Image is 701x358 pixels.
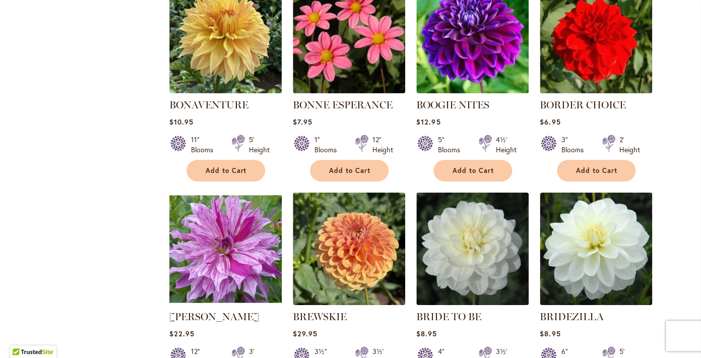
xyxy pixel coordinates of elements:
span: $8.95 [540,329,560,338]
div: 1" Blooms [314,135,343,155]
a: BONNE ESPERANCE [293,86,405,95]
a: BONNE ESPERANCE [293,99,393,111]
button: Add to Cart [433,160,512,182]
span: Add to Cart [206,166,247,175]
span: Add to Cart [329,166,370,175]
a: Bonaventure [169,86,282,95]
img: Brandon Michael [166,190,284,308]
div: 5" Blooms [438,135,466,155]
span: $10.95 [169,117,194,127]
a: [PERSON_NAME] [169,311,259,323]
div: 2' Height [619,135,640,155]
span: $6.95 [540,117,560,127]
a: BOOGIE NITES [416,86,529,95]
button: Add to Cart [557,160,635,182]
button: Add to Cart [310,160,389,182]
a: BONAVENTURE [169,99,248,111]
iframe: Launch Accessibility Center [8,322,36,350]
a: BREWSKIE [293,311,347,323]
span: $29.95 [293,329,317,338]
a: BORDER CHOICE [540,99,626,111]
a: BRIDEZILLA [540,297,652,307]
a: BRIDE TO BE [416,297,529,307]
span: $22.95 [169,329,195,338]
a: BRIDE TO BE [416,311,481,323]
a: BREWSKIE [293,297,405,307]
a: BRIDEZILLA [540,311,604,323]
img: BRIDEZILLA [540,193,652,305]
div: 11" Blooms [191,135,219,155]
a: BOOGIE NITES [416,99,489,111]
span: $7.95 [293,117,312,127]
div: 5' Height [249,135,270,155]
span: Add to Cart [453,166,494,175]
div: 12" Height [372,135,393,155]
span: Add to Cart [576,166,617,175]
span: $12.95 [416,117,440,127]
div: 3" Blooms [561,135,590,155]
div: 4½' Height [496,135,517,155]
img: BREWSKIE [293,193,405,305]
a: BORDER CHOICE [540,86,652,95]
a: Brandon Michael [169,297,282,307]
button: Add to Cart [186,160,265,182]
img: BRIDE TO BE [416,193,529,305]
span: $8.95 [416,329,437,338]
